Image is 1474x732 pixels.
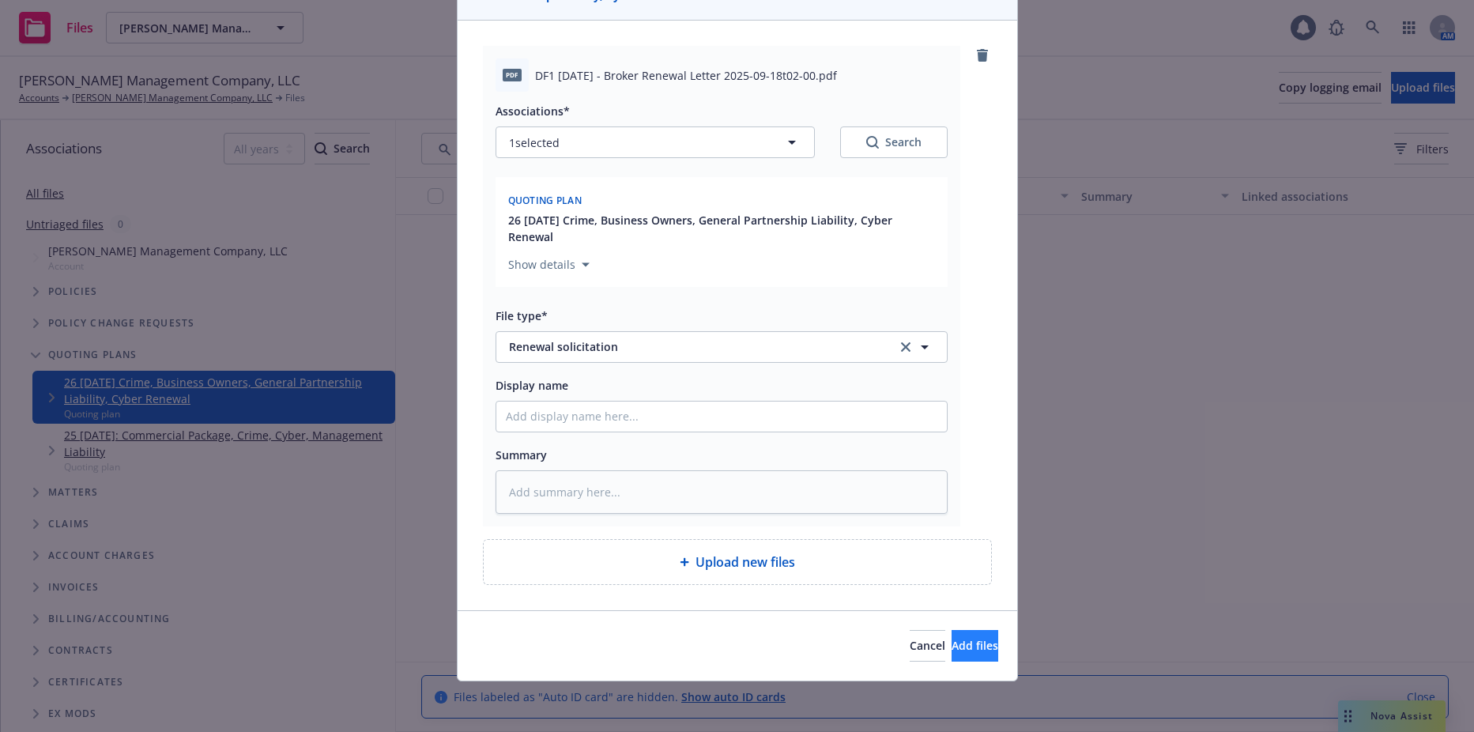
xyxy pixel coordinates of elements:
[483,539,992,585] div: Upload new files
[973,46,992,65] a: remove
[496,104,570,119] span: Associations*
[508,212,938,245] button: 26 [DATE] Crime, Business Owners, General Partnership Liability, Cyber Renewal
[952,630,998,662] button: Add files
[496,331,948,363] button: Renewal solicitationclear selection
[910,630,945,662] button: Cancel
[496,447,547,462] span: Summary
[508,194,582,207] span: Quoting plan
[952,638,998,653] span: Add files
[866,136,879,149] svg: Search
[509,134,560,151] span: 1 selected
[496,378,568,393] span: Display name
[840,126,948,158] button: SearchSearch
[496,126,815,158] button: 1selected
[496,308,548,323] span: File type*
[503,69,522,81] span: pdf
[866,134,922,150] div: Search
[535,67,837,84] span: DF1 [DATE] - Broker Renewal Letter 2025-09-18t02-00.pdf
[509,338,875,355] span: Renewal solicitation
[496,402,947,432] input: Add display name here...
[696,553,795,572] span: Upload new files
[910,638,945,653] span: Cancel
[896,338,915,357] a: clear selection
[502,255,596,274] button: Show details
